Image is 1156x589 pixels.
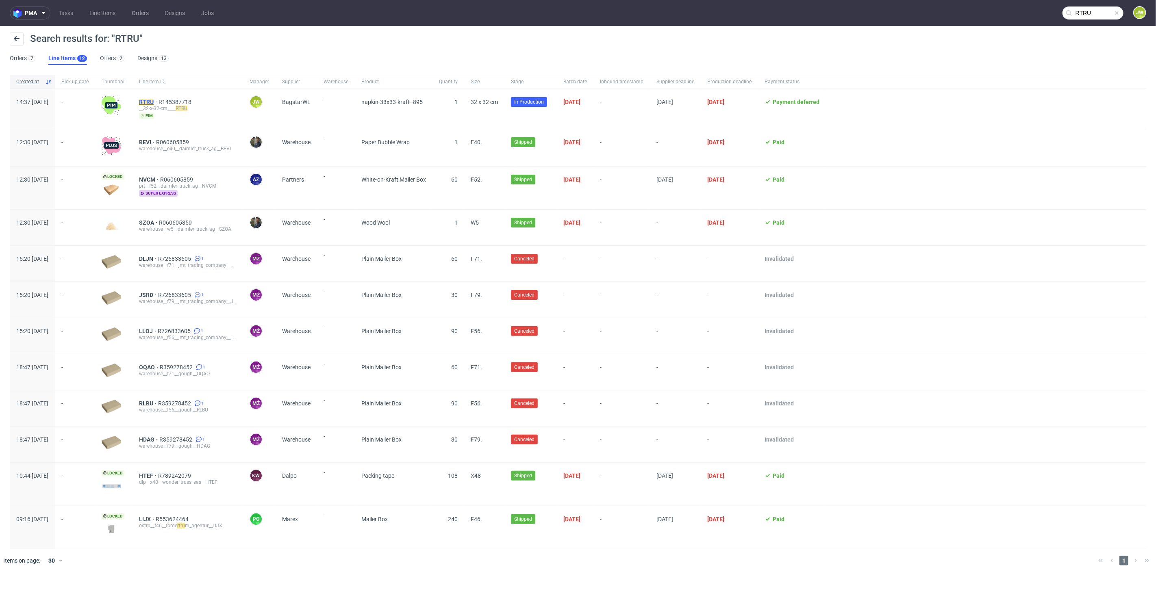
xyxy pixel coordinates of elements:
span: - [324,252,348,272]
span: - [324,361,348,380]
span: napkin-33x33-kraft--895 [361,99,423,105]
a: R060605859 [160,176,195,183]
span: [DATE] [563,99,580,105]
span: [DATE] [707,99,724,105]
span: pim [139,113,154,119]
div: __32-x-32-cm____ [139,105,237,112]
span: - [600,364,643,380]
span: - [600,436,643,453]
span: 90 [451,400,458,407]
span: Thumbnail [102,78,126,85]
div: warehouse__f56__gough__RLBU [139,407,237,413]
span: Locked [102,470,124,476]
div: warehouse__f79__jmt_trading_company__JSRD [139,298,237,305]
span: Warehouse [282,328,311,334]
a: 1 [194,364,205,370]
a: Designs [160,6,190,19]
span: R145387718 [159,99,193,105]
span: Paid [773,219,784,226]
div: warehouse__e40__daimler_truck_ag__BEVI [139,145,237,152]
span: Invalidated [765,292,794,298]
span: Canceled [514,436,535,443]
span: Plain Mailer Box [361,364,402,370]
span: - [324,288,348,308]
span: Paper Bubble Wrap [361,139,410,145]
a: 1 [193,256,204,262]
span: Items on page: [3,557,40,565]
span: F79. [471,292,482,298]
span: Marex [282,516,298,522]
img: logo [13,9,25,18]
span: Paid [773,139,784,145]
img: data [102,480,121,492]
span: Warehouse [282,436,311,443]
span: - [656,436,694,453]
span: - [324,325,348,344]
span: - [61,400,89,416]
figcaption: KW [250,470,262,481]
span: Supplier deadline [656,78,694,85]
span: F52. [471,176,482,183]
span: - [61,364,89,380]
a: R789242079 [158,472,193,479]
div: warehouse__f79__gough__HDAG [139,443,237,449]
span: - [324,433,348,453]
span: LIJX [139,516,156,522]
span: 1 [454,219,458,226]
img: plain-eco.9b3ba858dad33fd82c36.png [102,291,121,305]
span: Manager [250,78,269,85]
span: - [61,328,89,344]
a: R359278452 [160,364,194,370]
span: [DATE] [656,516,673,522]
span: Product [361,78,426,85]
span: Warehouse [282,219,311,226]
a: NVCM [139,176,160,183]
span: Created at [16,78,42,85]
span: - [600,328,643,344]
span: 1 [201,256,204,262]
span: Locked [102,173,124,180]
span: [DATE] [563,176,580,183]
figcaption: MŻ [250,253,262,264]
button: pma [10,6,50,19]
span: Shipped [514,472,532,479]
span: SZOA [139,219,159,226]
img: plain-eco.9b3ba858dad33fd82c36.png [102,436,121,450]
span: F71. [471,256,482,262]
img: plus-icon.676465ae8f3a83198b3f.png [102,136,121,155]
span: - [61,292,89,308]
span: - [324,136,348,156]
span: F71. [471,364,482,370]
span: Payment status [765,78,819,85]
span: - [563,292,587,308]
span: Plain Mailer Box [361,436,402,443]
span: 60 [451,364,458,370]
span: Canceled [514,255,535,262]
span: - [707,328,752,344]
span: In Production [514,98,544,106]
div: 2 [120,56,122,61]
span: - [324,173,348,199]
span: - [600,139,643,156]
span: F56. [471,400,482,407]
span: - [61,472,89,496]
span: - [61,219,89,236]
span: - [324,397,348,416]
span: Wood Wool [361,219,390,226]
span: Warehouse [282,139,311,145]
mark: RTRU [176,106,187,111]
a: Orders7 [10,52,35,65]
span: 60 [451,256,458,262]
span: Paid [773,472,784,479]
span: 1 [201,400,204,407]
span: - [656,364,694,380]
span: - [600,472,643,496]
img: Maciej Sobola [250,136,262,148]
span: - [324,513,348,539]
span: 240 [448,516,458,522]
div: 12 [79,56,85,61]
span: 1 [201,292,204,298]
span: Paid [773,176,784,183]
span: Stage [511,78,550,85]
